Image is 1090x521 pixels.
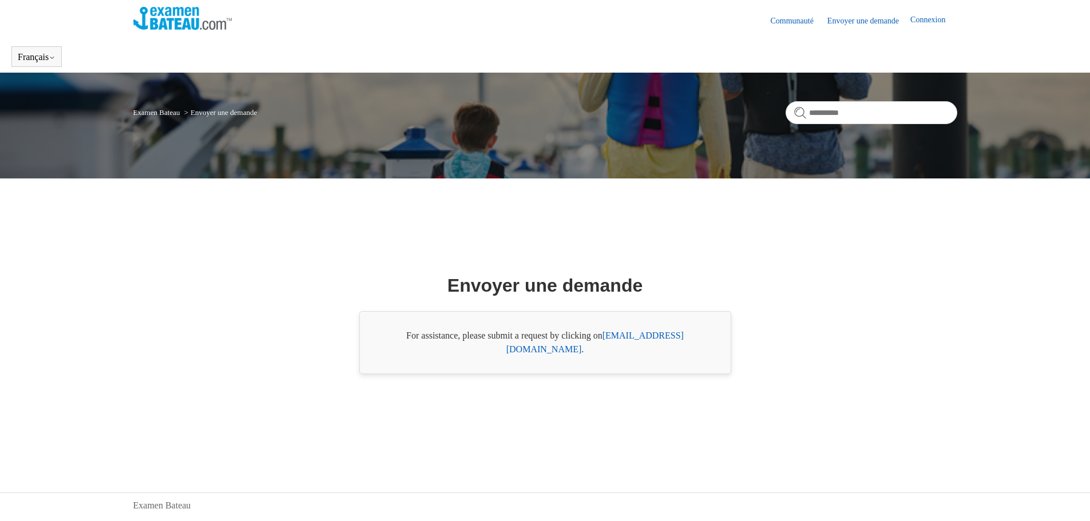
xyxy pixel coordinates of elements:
[182,108,257,117] li: Envoyer une demande
[910,14,957,27] a: Connexion
[133,7,232,30] img: Page d’accueil du Centre d’aide Examen Bateau
[786,101,957,124] input: Rechercher
[133,108,180,117] a: Examen Bateau
[133,108,182,117] li: Examen Bateau
[770,15,825,27] a: Communauté
[827,15,910,27] a: Envoyer une demande
[447,272,643,299] h1: Envoyer une demande
[133,499,191,512] a: Examen Bateau
[18,52,56,62] button: Français
[1052,483,1081,512] div: Live chat
[359,311,731,374] div: For assistance, please submit a request by clicking on .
